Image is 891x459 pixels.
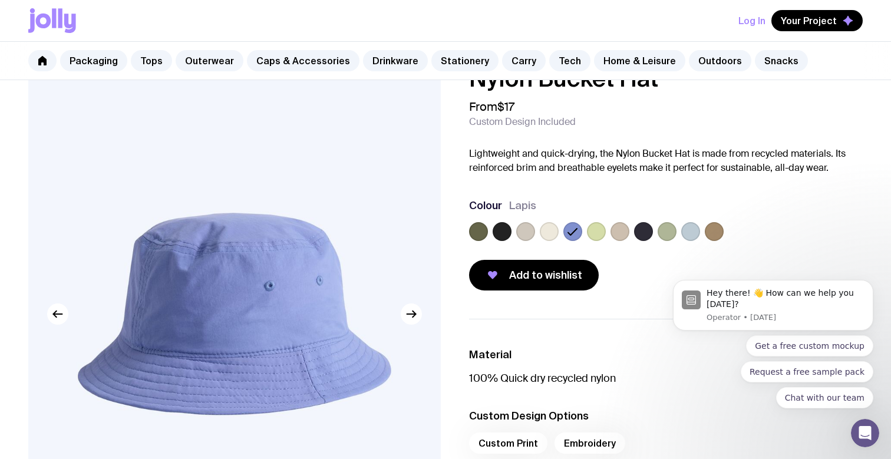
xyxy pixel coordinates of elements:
[469,260,599,290] button: Add to wishlist
[497,99,514,114] span: $17
[549,50,590,71] a: Tech
[502,50,546,71] a: Carry
[363,50,428,71] a: Drinkware
[509,268,582,282] span: Add to wishlist
[176,50,243,71] a: Outerwear
[469,348,863,362] h3: Material
[469,100,514,114] span: From
[738,10,765,31] button: Log In
[781,15,837,27] span: Your Project
[431,50,499,71] a: Stationery
[509,199,536,213] span: Lapis
[131,50,172,71] a: Tops
[247,50,359,71] a: Caps & Accessories
[469,409,863,423] h3: Custom Design Options
[771,10,863,31] button: Your Project
[469,116,576,128] span: Custom Design Included
[755,50,808,71] a: Snacks
[469,147,863,175] p: Lightweight and quick-drying, the Nylon Bucket Hat is made from recycled materials. Its reinforce...
[60,50,127,71] a: Packaging
[851,419,879,447] iframe: Intercom live chat
[655,189,891,427] iframe: Intercom notifications message
[689,50,751,71] a: Outdoors
[469,67,863,90] h1: Nylon Bucket Hat
[469,199,502,213] h3: Colour
[469,371,863,385] p: 100% Quick dry recycled nylon
[594,50,685,71] a: Home & Leisure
